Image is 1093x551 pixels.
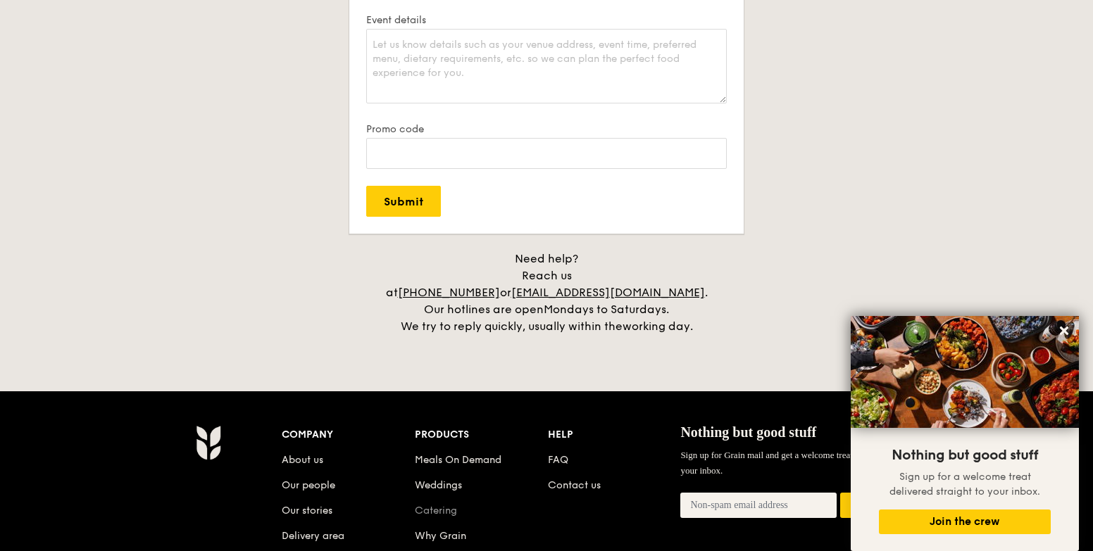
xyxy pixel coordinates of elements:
[370,251,723,335] div: Need help? Reach us at or . Our hotlines are open We try to reply quickly, usually within the
[415,425,548,445] div: Products
[366,29,727,103] textarea: Let us know details such as your venue address, event time, preferred menu, dietary requirements,...
[851,316,1079,428] img: DSC07876-Edit02-Large.jpeg
[196,425,220,460] img: AYc88T3wAAAABJRU5ErkJggg==
[840,493,947,519] button: Join the crew
[548,425,681,445] div: Help
[366,123,727,135] label: Promo code
[892,447,1038,464] span: Nothing but good stuff
[282,425,415,445] div: Company
[398,286,500,299] a: [PHONE_NUMBER]
[415,479,462,491] a: Weddings
[282,479,335,491] a: Our people
[680,424,816,440] span: Nothing but good stuff
[548,479,601,491] a: Contact us
[1053,319,1075,342] button: Close
[544,303,669,316] span: Mondays to Saturdays.
[680,493,837,518] input: Non-spam email address
[415,530,466,542] a: Why Grain
[889,471,1040,498] span: Sign up for a welcome treat delivered straight to your inbox.
[415,454,501,466] a: Meals On Demand
[366,186,441,217] input: Submit
[282,530,344,542] a: Delivery area
[548,454,568,466] a: FAQ
[282,505,332,517] a: Our stories
[415,505,457,517] a: Catering
[511,286,705,299] a: [EMAIL_ADDRESS][DOMAIN_NAME]
[879,509,1051,534] button: Join the crew
[282,454,323,466] a: About us
[366,14,727,26] label: Event details
[623,319,693,333] span: working day.
[680,450,928,476] span: Sign up for Grain mail and get a welcome treat delivered straight to your inbox.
